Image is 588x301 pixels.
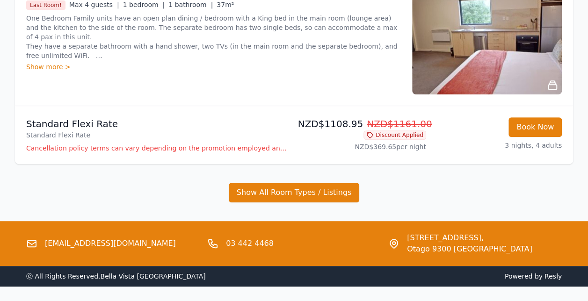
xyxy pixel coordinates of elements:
div: Show more > [26,62,401,72]
button: Show All Room Types / Listings [229,183,360,202]
p: Standard Flexi Rate [26,130,290,140]
p: Cancellation policy terms can vary depending on the promotion employed and the time of stay of th... [26,143,290,153]
span: [STREET_ADDRESS], [407,232,532,244]
p: 3 nights, 4 adults [434,141,562,150]
p: NZD$369.65 per night [298,142,426,151]
span: Otago 9300 [GEOGRAPHIC_DATA] [407,244,532,255]
span: ⓒ All Rights Reserved. Bella Vista [GEOGRAPHIC_DATA] [26,272,206,280]
p: NZD$1108.95 [298,117,426,130]
a: Resly [544,272,562,280]
span: NZD$1161.00 [367,118,432,129]
span: Discount Applied [363,130,426,140]
span: 1 bathroom | [168,1,213,8]
p: Standard Flexi Rate [26,117,290,130]
span: Max 4 guests | [69,1,119,8]
a: [EMAIL_ADDRESS][DOMAIN_NAME] [45,238,176,249]
span: Powered by [298,272,562,281]
span: 1 bedroom | [123,1,165,8]
span: 37m² [217,1,234,8]
span: Last Room! [26,0,65,10]
button: Book Now [508,117,562,137]
a: 03 442 4468 [226,238,274,249]
p: One Bedroom Family units have an open plan dining / bedroom with a King bed in the main room (lou... [26,14,401,60]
